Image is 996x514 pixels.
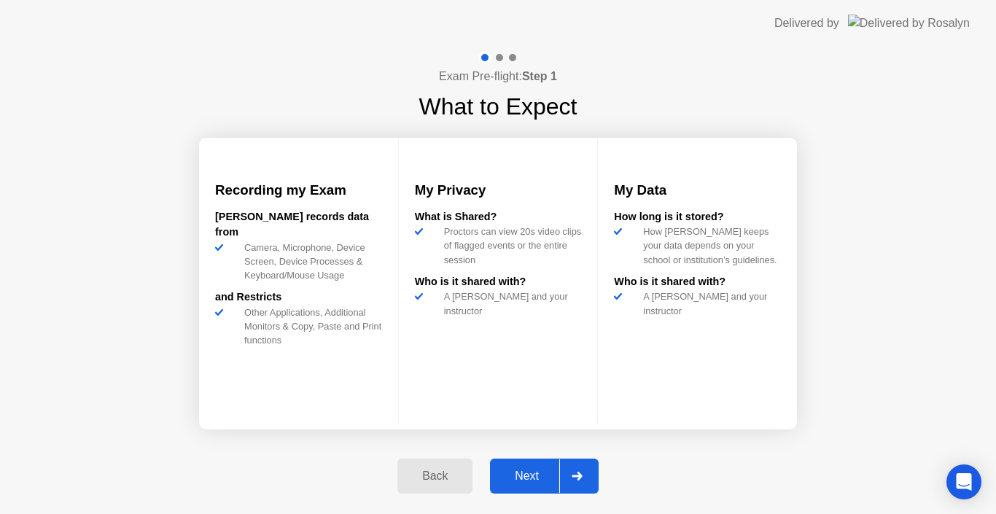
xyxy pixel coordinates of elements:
[774,15,839,32] div: Delivered by
[419,89,577,124] h1: What to Expect
[614,180,781,200] h3: My Data
[637,289,781,317] div: A [PERSON_NAME] and your instructor
[438,289,582,317] div: A [PERSON_NAME] and your instructor
[438,225,582,267] div: Proctors can view 20s video clips of flagged events or the entire session
[215,209,382,241] div: [PERSON_NAME] records data from
[238,305,382,348] div: Other Applications, Additional Monitors & Copy, Paste and Print functions
[637,225,781,267] div: How [PERSON_NAME] keeps your data depends on your school or institution’s guidelines.
[415,209,582,225] div: What is Shared?
[946,464,981,499] div: Open Intercom Messenger
[848,15,970,31] img: Delivered by Rosalyn
[215,289,382,305] div: and Restricts
[397,459,472,494] button: Back
[494,470,559,483] div: Next
[415,274,582,290] div: Who is it shared with?
[238,241,382,283] div: Camera, Microphone, Device Screen, Device Processes & Keyboard/Mouse Usage
[614,274,781,290] div: Who is it shared with?
[439,68,557,85] h4: Exam Pre-flight:
[490,459,599,494] button: Next
[215,180,382,200] h3: Recording my Exam
[614,209,781,225] div: How long is it stored?
[415,180,582,200] h3: My Privacy
[402,470,468,483] div: Back
[522,70,557,82] b: Step 1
